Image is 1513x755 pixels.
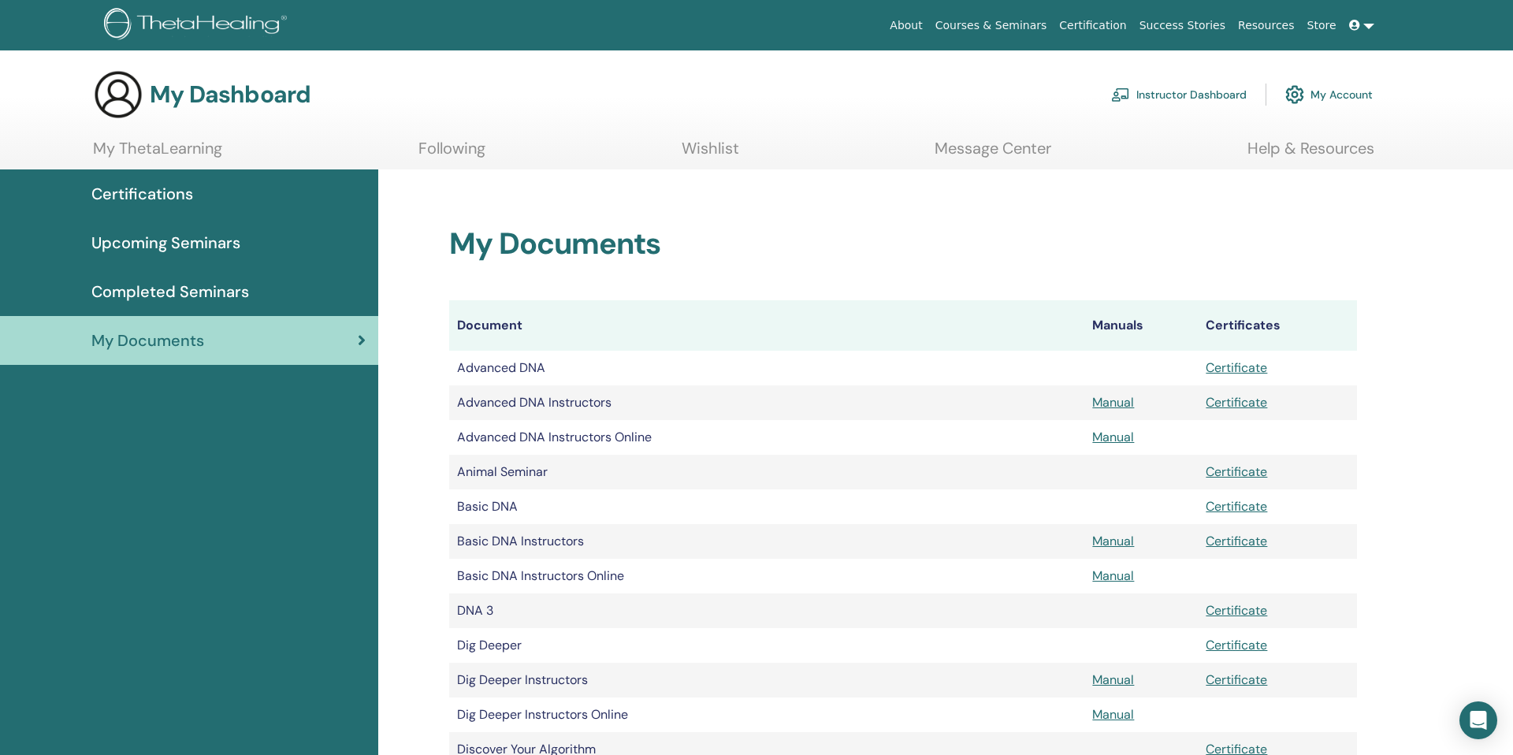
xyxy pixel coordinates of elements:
[91,329,204,352] span: My Documents
[449,628,1084,663] td: Dig Deeper
[929,11,1054,40] a: Courses & Seminars
[449,524,1084,559] td: Basic DNA Instructors
[1111,87,1130,102] img: chalkboard-teacher.svg
[682,139,739,169] a: Wishlist
[150,80,310,109] h3: My Dashboard
[1285,81,1304,108] img: cog.svg
[1206,671,1267,688] a: Certificate
[1206,394,1267,411] a: Certificate
[883,11,928,40] a: About
[104,8,292,43] img: logo.png
[93,139,222,169] a: My ThetaLearning
[1092,533,1134,549] a: Manual
[449,455,1084,489] td: Animal Seminar
[1092,567,1134,584] a: Manual
[1206,602,1267,619] a: Certificate
[449,559,1084,593] td: Basic DNA Instructors Online
[1092,706,1134,723] a: Manual
[449,663,1084,697] td: Dig Deeper Instructors
[418,139,485,169] a: Following
[1053,11,1132,40] a: Certification
[1206,533,1267,549] a: Certificate
[449,385,1084,420] td: Advanced DNA Instructors
[1092,394,1134,411] a: Manual
[449,489,1084,524] td: Basic DNA
[449,226,1357,262] h2: My Documents
[449,593,1084,628] td: DNA 3
[449,697,1084,732] td: Dig Deeper Instructors Online
[1232,11,1301,40] a: Resources
[1206,463,1267,480] a: Certificate
[449,420,1084,455] td: Advanced DNA Instructors Online
[1133,11,1232,40] a: Success Stories
[1084,300,1198,351] th: Manuals
[91,231,240,255] span: Upcoming Seminars
[1206,498,1267,515] a: Certificate
[1198,300,1357,351] th: Certificates
[1459,701,1497,739] div: Open Intercom Messenger
[1206,359,1267,376] a: Certificate
[1111,77,1247,112] a: Instructor Dashboard
[1285,77,1373,112] a: My Account
[1092,429,1134,445] a: Manual
[449,300,1084,351] th: Document
[1206,637,1267,653] a: Certificate
[935,139,1051,169] a: Message Center
[1092,671,1134,688] a: Manual
[91,280,249,303] span: Completed Seminars
[1301,11,1343,40] a: Store
[91,182,193,206] span: Certifications
[93,69,143,120] img: generic-user-icon.jpg
[449,351,1084,385] td: Advanced DNA
[1247,139,1374,169] a: Help & Resources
